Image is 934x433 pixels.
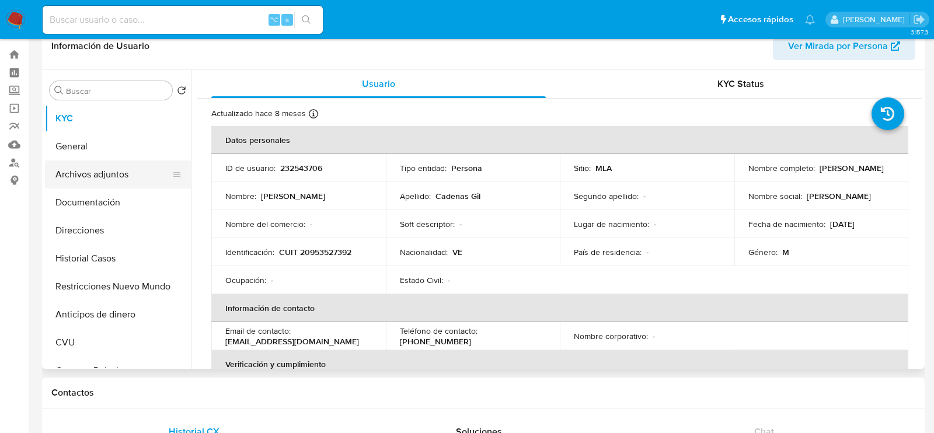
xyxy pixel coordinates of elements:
[362,77,395,90] span: Usuario
[310,219,312,229] p: -
[807,191,871,201] p: [PERSON_NAME]
[211,350,908,378] th: Verificación y cumplimiento
[211,108,306,119] p: Actualizado hace 8 meses
[45,273,191,301] button: Restricciones Nuevo Mundo
[225,326,291,336] p: Email de contacto :
[45,357,191,385] button: Cruces y Relaciones
[574,247,642,257] p: País de residencia :
[400,191,431,201] p: Apellido :
[280,163,322,173] p: 232543706
[225,336,359,347] p: [EMAIL_ADDRESS][DOMAIN_NAME]
[211,294,908,322] th: Información de contacto
[448,275,450,285] p: -
[574,163,591,173] p: Sitio :
[177,86,186,99] button: Volver al orden por defecto
[45,104,191,132] button: KYC
[805,15,815,25] a: Notificaciones
[45,216,191,245] button: Direcciones
[728,13,793,26] span: Accesos rápidos
[270,14,278,25] span: ⌥
[285,14,289,25] span: s
[51,40,149,52] h1: Información de Usuario
[45,301,191,329] button: Anticipos de dinero
[595,163,612,173] p: MLA
[225,275,266,285] p: Ocupación :
[225,219,305,229] p: Nombre del comercio :
[225,191,256,201] p: Nombre :
[911,27,928,37] span: 3.157.3
[225,247,274,257] p: Identificación :
[45,245,191,273] button: Historial Casos
[574,191,639,201] p: Segundo apellido :
[45,132,191,160] button: General
[748,247,778,257] p: Género :
[211,126,908,154] th: Datos personales
[788,32,888,60] span: Ver Mirada por Persona
[843,14,909,25] p: lourdes.morinigo@mercadolibre.com
[452,247,462,257] p: VE
[54,86,64,95] button: Buscar
[748,219,825,229] p: Fecha de nacimiento :
[294,12,318,28] button: search-icon
[717,77,764,90] span: KYC Status
[45,188,191,216] button: Documentación
[271,275,273,285] p: -
[400,219,455,229] p: Soft descriptor :
[820,163,884,173] p: [PERSON_NAME]
[43,12,323,27] input: Buscar usuario o caso...
[653,331,655,341] p: -
[782,247,789,257] p: M
[400,163,447,173] p: Tipo entidad :
[400,247,448,257] p: Nacionalidad :
[400,336,471,347] p: [PHONE_NUMBER]
[400,275,443,285] p: Estado Civil :
[66,86,168,96] input: Buscar
[748,191,802,201] p: Nombre social :
[913,13,925,26] a: Salir
[654,219,656,229] p: -
[574,219,649,229] p: Lugar de nacimiento :
[435,191,480,201] p: Cadenas Gil
[400,326,478,336] p: Teléfono de contacto :
[45,160,182,188] button: Archivos adjuntos
[773,32,915,60] button: Ver Mirada por Persona
[574,331,648,341] p: Nombre corporativo :
[830,219,855,229] p: [DATE]
[225,163,276,173] p: ID de usuario :
[748,163,815,173] p: Nombre completo :
[51,387,915,399] h1: Contactos
[643,191,646,201] p: -
[261,191,325,201] p: [PERSON_NAME]
[451,163,482,173] p: Persona
[279,247,351,257] p: CUIT 20953527392
[45,329,191,357] button: CVU
[459,219,462,229] p: -
[646,247,649,257] p: -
